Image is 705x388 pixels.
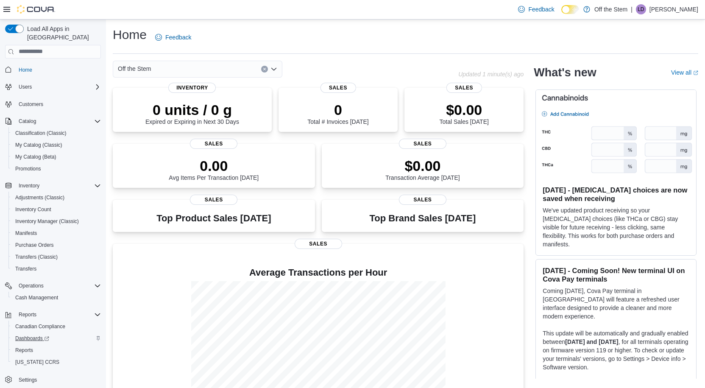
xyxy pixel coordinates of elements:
[8,163,104,175] button: Promotions
[399,195,446,205] span: Sales
[515,1,557,18] a: Feedback
[12,345,101,355] span: Reports
[17,5,55,14] img: Cova
[458,71,524,78] p: Updated 1 minute(s) ago
[12,252,61,262] a: Transfers (Classic)
[19,101,43,108] span: Customers
[12,333,101,343] span: Dashboards
[12,140,101,150] span: My Catalog (Classic)
[15,154,56,160] span: My Catalog (Beta)
[543,186,689,203] h3: [DATE] - [MEDICAL_DATA] choices are now saved when receiving
[565,338,618,345] strong: [DATE] and [DATE]
[190,195,237,205] span: Sales
[8,251,104,263] button: Transfers (Classic)
[12,357,101,367] span: Washington CCRS
[12,216,82,226] a: Inventory Manager (Classic)
[385,157,460,181] div: Transaction Average [DATE]
[15,335,49,342] span: Dashboards
[19,182,39,189] span: Inventory
[15,375,40,385] a: Settings
[439,101,488,118] p: $0.00
[156,213,271,223] h3: Top Product Sales [DATE]
[19,311,36,318] span: Reports
[385,157,460,174] p: $0.00
[15,82,35,92] button: Users
[15,130,67,137] span: Classification (Classic)
[8,332,104,344] a: Dashboards
[439,101,488,125] div: Total Sales [DATE]
[169,157,259,174] p: 0.00
[15,281,101,291] span: Operations
[12,140,66,150] a: My Catalog (Classic)
[19,67,32,73] span: Home
[118,64,151,74] span: Off the Stem
[15,206,51,213] span: Inventory Count
[15,99,101,109] span: Customers
[543,287,689,321] p: Coming [DATE], Cova Pay terminal in [GEOGRAPHIC_DATA] will feature a refreshed user interface des...
[169,157,259,181] div: Avg Items Per Transaction [DATE]
[2,115,104,127] button: Catalog
[12,240,57,250] a: Purchase Orders
[261,66,268,73] button: Clear input
[446,83,482,93] span: Sales
[15,194,64,201] span: Adjustments (Classic)
[12,293,61,303] a: Cash Management
[2,309,104,321] button: Reports
[12,345,36,355] a: Reports
[168,83,216,93] span: Inventory
[15,64,101,75] span: Home
[19,377,37,383] span: Settings
[15,294,58,301] span: Cash Management
[638,4,644,14] span: LD
[8,215,104,227] button: Inventory Manager (Classic)
[2,81,104,93] button: Users
[12,264,101,274] span: Transfers
[8,239,104,251] button: Purchase Orders
[15,265,36,272] span: Transfers
[693,70,698,75] svg: External link
[190,139,237,149] span: Sales
[15,254,58,260] span: Transfers (Classic)
[15,218,79,225] span: Inventory Manager (Classic)
[8,151,104,163] button: My Catalog (Beta)
[2,64,104,76] button: Home
[15,65,36,75] a: Home
[12,152,101,162] span: My Catalog (Beta)
[8,227,104,239] button: Manifests
[12,321,101,332] span: Canadian Compliance
[15,82,101,92] span: Users
[15,116,101,126] span: Catalog
[320,83,356,93] span: Sales
[636,4,646,14] div: Luc Dinnissen
[8,292,104,304] button: Cash Management
[8,139,104,151] button: My Catalog (Classic)
[307,101,368,125] div: Total # Invoices [DATE]
[543,329,689,371] p: This update will be automatically and gradually enabled between , for all terminals operating on ...
[534,66,596,79] h2: What's new
[399,139,446,149] span: Sales
[8,192,104,204] button: Adjustments (Classic)
[19,84,32,90] span: Users
[15,310,101,320] span: Reports
[15,165,41,172] span: Promotions
[15,99,47,109] a: Customers
[2,373,104,385] button: Settings
[165,33,191,42] span: Feedback
[15,347,33,354] span: Reports
[19,118,36,125] span: Catalog
[120,268,517,278] h4: Average Transactions per Hour
[15,181,101,191] span: Inventory
[15,242,54,248] span: Purchase Orders
[528,5,554,14] span: Feedback
[12,321,69,332] a: Canadian Compliance
[295,239,342,249] span: Sales
[24,25,101,42] span: Load All Apps in [GEOGRAPHIC_DATA]
[15,230,37,237] span: Manifests
[631,4,633,14] p: |
[12,293,101,303] span: Cash Management
[12,357,63,367] a: [US_STATE] CCRS
[113,26,147,43] h1: Home
[12,252,101,262] span: Transfers (Classic)
[12,164,45,174] a: Promotions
